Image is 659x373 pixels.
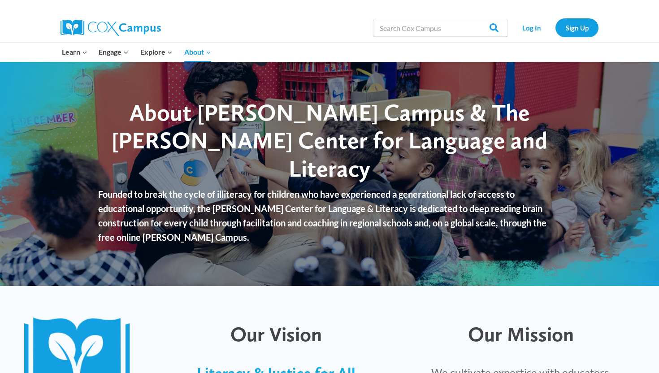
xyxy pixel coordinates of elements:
[184,46,211,58] span: About
[98,187,560,244] p: Founded to break the cycle of illiteracy for children who have experienced a generational lack of...
[62,46,87,58] span: Learn
[373,19,507,37] input: Search Cox Campus
[140,46,173,58] span: Explore
[230,322,322,346] span: Our Vision
[56,43,217,61] nav: Primary Navigation
[512,18,551,37] a: Log In
[112,98,547,182] span: About [PERSON_NAME] Campus & The [PERSON_NAME] Center for Language and Literacy
[61,20,161,36] img: Cox Campus
[468,322,574,346] span: Our Mission
[512,18,598,37] nav: Secondary Navigation
[99,46,129,58] span: Engage
[555,18,598,37] a: Sign Up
